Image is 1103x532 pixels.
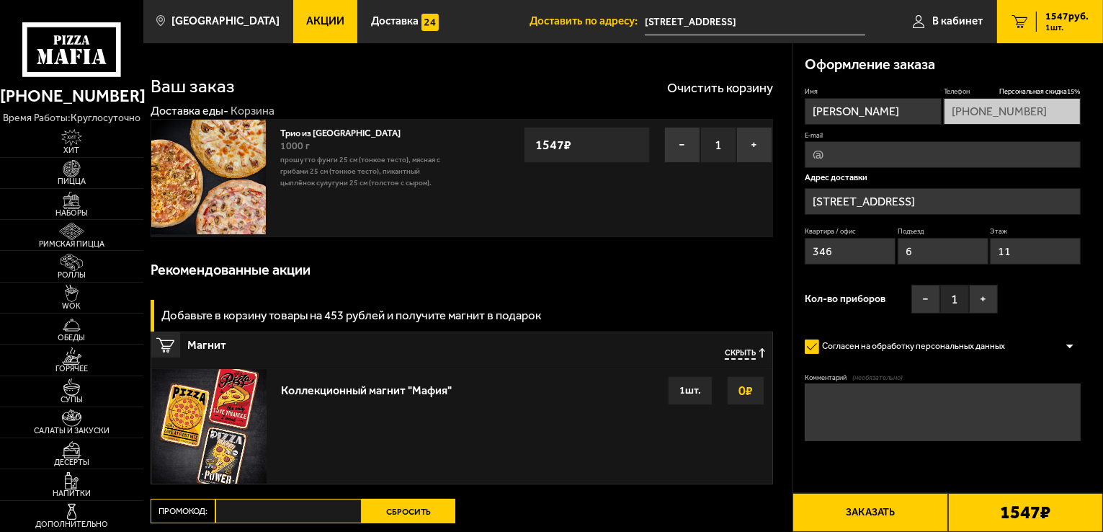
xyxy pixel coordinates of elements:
[805,373,1081,382] label: Комментарий
[668,376,713,405] div: 1 шт.
[736,127,772,163] button: +
[280,154,455,189] p: Прошутто Фунги 25 см (тонкое тесто), Мясная с грибами 25 см (тонкое тесто), Пикантный цыплёнок су...
[805,174,1081,182] p: Адрес доставки
[805,87,942,96] label: Имя
[645,9,865,35] span: Россия, Санкт-Петербург, Шлиссельбургский проспект, 18к1
[231,104,274,119] div: Корзина
[645,9,865,35] input: Ваш адрес доставки
[932,16,983,27] span: В кабинет
[805,294,885,304] span: Кол-во приборов
[999,87,1081,96] span: Персональная скидка 15 %
[151,368,772,484] a: Коллекционный магнит "Мафия"0₽1шт.
[805,335,1017,358] label: Согласен на обработку персональных данных
[362,499,455,523] button: Сбросить
[187,332,560,351] span: Магнит
[664,127,700,163] button: −
[805,130,1081,140] label: E-mail
[1045,23,1089,32] span: 1 шт.
[792,493,947,532] button: Заказать
[911,285,940,314] button: −
[944,98,1081,125] input: +7 (
[371,16,419,27] span: Доставка
[1000,503,1050,522] b: 1547 ₽
[281,376,452,397] div: Коллекционный магнит "Мафия"
[151,499,215,523] label: Промокод:
[280,124,412,138] a: Трио из [GEOGRAPHIC_DATA]
[940,285,969,314] span: 1
[306,16,344,27] span: Акции
[805,226,896,236] label: Квартира / офис
[151,77,235,96] h1: Ваш заказ
[852,373,903,382] span: (необязательно)
[700,127,736,163] span: 1
[990,226,1081,236] label: Этаж
[280,140,310,152] span: 1000 г
[161,309,541,322] h3: Добавьте в корзину товары на 453 рублей и получите магнит в подарок
[151,263,311,278] h3: Рекомендованные акции
[805,141,1081,168] input: @
[735,377,756,404] strong: 0 ₽
[725,348,756,359] span: Скрыть
[532,131,575,159] strong: 1547 ₽
[898,226,988,236] label: Подъезд
[151,104,228,118] a: Доставка еды-
[969,285,998,314] button: +
[171,16,280,27] span: [GEOGRAPHIC_DATA]
[725,348,765,359] button: Скрыть
[421,14,439,31] img: 15daf4d41897b9f0e9f617042186c801.svg
[805,58,935,72] h3: Оформление заказа
[530,16,645,27] span: Доставить по адресу:
[805,98,942,125] input: Имя
[944,87,1081,96] label: Телефон
[1045,12,1089,22] span: 1547 руб.
[667,81,773,94] button: Очистить корзину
